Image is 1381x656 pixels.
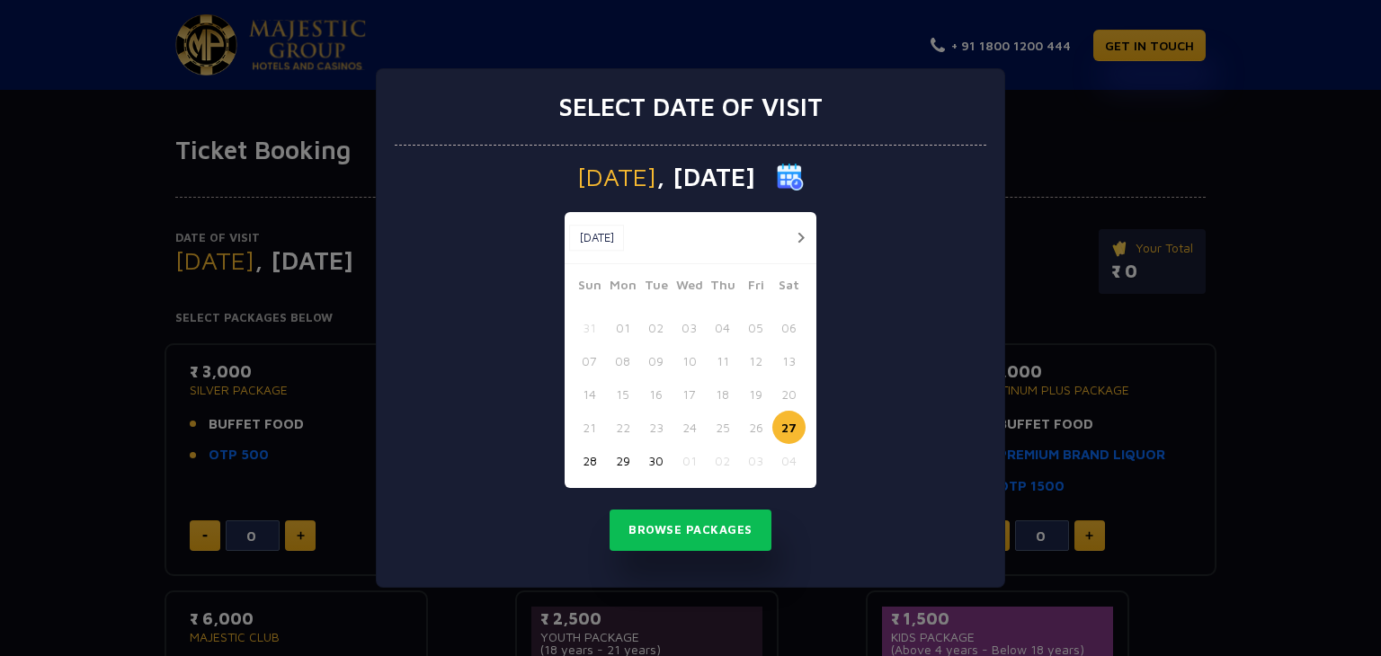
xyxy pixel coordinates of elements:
[706,275,739,300] span: Thu
[639,344,673,377] button: 09
[569,225,624,252] button: [DATE]
[772,311,806,344] button: 06
[606,444,639,477] button: 29
[573,275,606,300] span: Sun
[706,311,739,344] button: 04
[673,311,706,344] button: 03
[639,377,673,411] button: 16
[772,377,806,411] button: 20
[639,411,673,444] button: 23
[739,444,772,477] button: 03
[706,444,739,477] button: 02
[639,444,673,477] button: 30
[706,411,739,444] button: 25
[673,411,706,444] button: 24
[706,344,739,377] button: 11
[639,311,673,344] button: 02
[639,275,673,300] span: Tue
[573,444,606,477] button: 28
[558,92,823,122] h3: Select date of visit
[606,344,639,377] button: 08
[577,164,656,190] span: [DATE]
[772,275,806,300] span: Sat
[706,377,739,411] button: 18
[606,275,639,300] span: Mon
[739,411,772,444] button: 26
[772,344,806,377] button: 13
[573,377,606,411] button: 14
[739,377,772,411] button: 19
[573,411,606,444] button: 21
[573,311,606,344] button: 31
[739,344,772,377] button: 12
[777,164,804,191] img: calender icon
[673,344,706,377] button: 10
[606,311,639,344] button: 01
[772,411,806,444] button: 27
[606,411,639,444] button: 22
[772,444,806,477] button: 04
[673,444,706,477] button: 01
[656,164,755,190] span: , [DATE]
[610,510,771,551] button: Browse Packages
[739,275,772,300] span: Fri
[739,311,772,344] button: 05
[573,344,606,377] button: 07
[673,377,706,411] button: 17
[673,275,706,300] span: Wed
[606,377,639,411] button: 15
